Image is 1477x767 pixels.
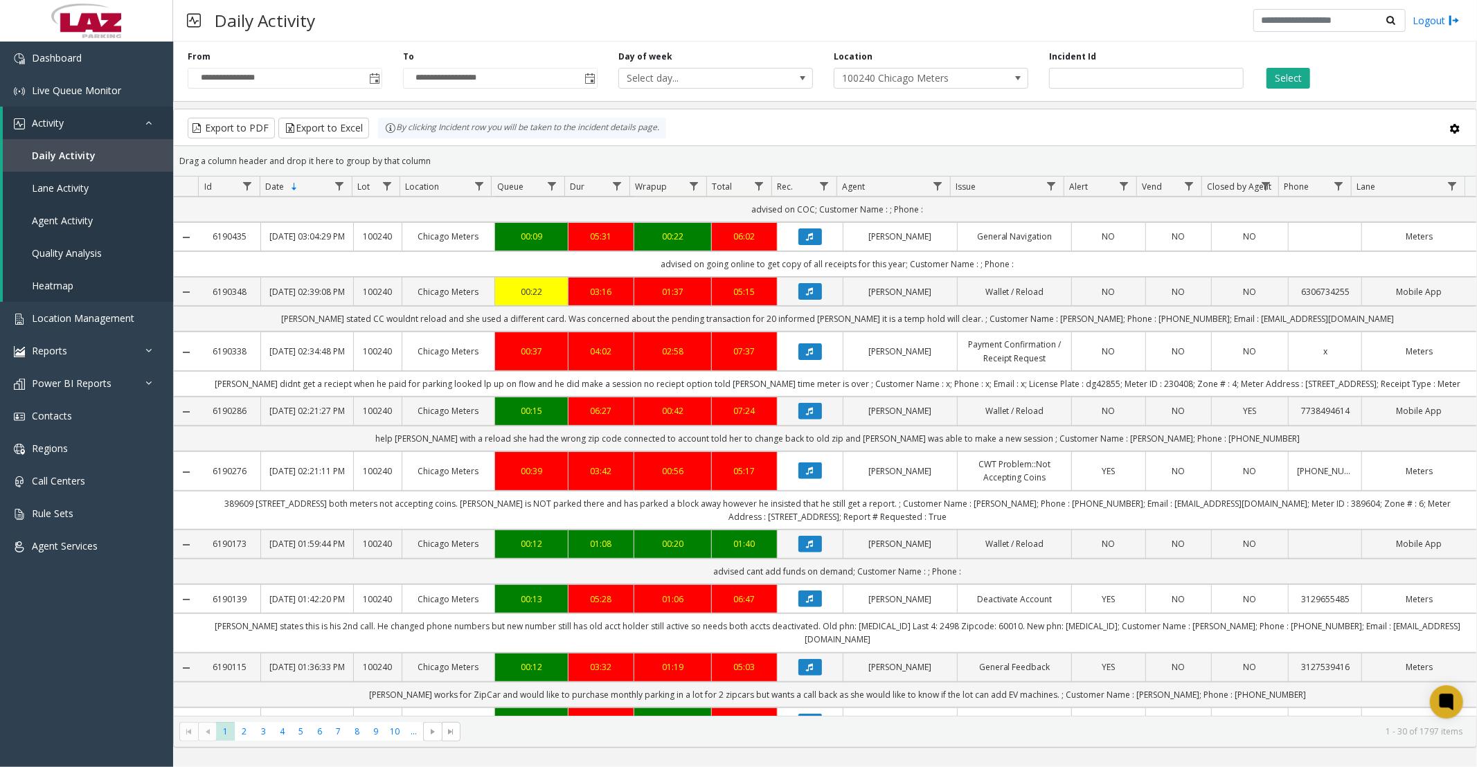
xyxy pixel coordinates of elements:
a: NO [1220,660,1280,674]
img: 'icon' [14,86,25,97]
a: YES [1080,660,1136,674]
a: Collapse Details [174,467,199,478]
a: 100240 [362,285,393,298]
span: NO [1172,286,1185,298]
a: Collapse Details [174,347,199,358]
span: Dashboard [32,51,82,64]
div: 05:03 [720,660,769,674]
td: [PERSON_NAME] didnt get a reciept when he paid for parking looked lp up on flow and he did make a... [199,371,1476,397]
img: 'icon' [14,314,25,325]
a: NO [1154,593,1203,606]
a: Heatmap [3,269,173,302]
a: NO [1154,537,1203,550]
a: 6306734255 [1297,285,1353,298]
span: YES [1243,405,1256,417]
a: Mobile App [1370,537,1468,550]
button: Export to Excel [278,118,369,138]
a: 100240 [362,464,393,478]
span: Heatmap [32,279,73,292]
span: Reports [32,344,67,357]
span: Location Management [32,312,134,325]
a: 3127539416 [1297,660,1353,674]
a: 100240 [362,230,393,243]
a: Queue Filter Menu [543,177,562,195]
span: Quality Analysis [32,246,102,260]
span: Live Queue Monitor [32,84,121,97]
span: Agent [842,181,865,192]
a: Lane Activity [3,172,173,204]
span: Issue [956,181,976,192]
span: Page 5 [292,722,310,741]
div: 05:31 [577,230,625,243]
a: NO [1154,464,1203,478]
span: Page 4 [273,722,292,741]
a: 03:42 [577,464,625,478]
kendo-pager-info: 1 - 30 of 1797 items [469,725,1462,737]
span: Queue [497,181,523,192]
a: Collapse Details [174,662,199,674]
a: 6190173 [207,537,252,550]
a: 3129655485 [1297,593,1353,606]
span: Activity [32,116,64,129]
div: 00:56 [643,464,703,478]
span: Call Centers [32,474,85,487]
a: [DATE] 02:21:11 PM [269,464,345,478]
a: [DATE] 02:21:27 PM [269,404,345,417]
div: 00:12 [503,537,560,550]
a: 6190286 [207,404,252,417]
span: Page 2 [235,722,253,741]
a: Mobile App [1370,285,1468,298]
a: 00:22 [503,285,560,298]
a: 00:42 [643,404,703,417]
a: 00:39 [503,464,560,478]
span: NO [1172,538,1185,550]
a: 01:37 [643,285,703,298]
span: NO [1243,661,1256,673]
a: 6190338 [207,345,252,358]
span: Page 11 [404,722,423,741]
a: 01:40 [720,537,769,550]
a: [DATE] 01:42:20 PM [269,593,345,606]
td: advised cant add funds on demand; Customer Name : ; Phone : [199,559,1476,584]
a: 03:32 [577,660,625,674]
a: 01:08 [577,537,625,550]
a: [PERSON_NAME] [852,660,949,674]
a: Mobile App [1370,404,1468,417]
a: NO [1080,345,1136,358]
a: x [1297,345,1353,358]
div: Drag a column header and drop it here to group by that column [174,149,1476,173]
a: 00:15 [503,404,560,417]
span: Contacts [32,409,72,422]
a: Agent Activity [3,204,173,237]
td: advised on going online to get copy of all receipts for this year; Customer Name : ; Phone : [199,251,1476,277]
a: 07:24 [720,404,769,417]
a: Collapse Details [174,406,199,417]
span: NO [1243,538,1256,550]
a: Payment Confirmation / Receipt Request [966,338,1063,364]
button: Export to PDF [188,118,275,138]
a: [PERSON_NAME] [852,593,949,606]
span: Go to the next page [427,726,438,737]
a: [PHONE_NUMBER] [1297,464,1353,478]
a: Rec. Filter Menu [815,177,834,195]
div: 05:28 [577,593,625,606]
div: 05:17 [720,464,769,478]
span: NO [1243,286,1256,298]
a: Deactivate Account [966,593,1063,606]
a: NO [1080,285,1136,298]
a: Total Filter Menu [750,177,769,195]
a: Meters [1370,345,1468,358]
a: Daily Activity [3,139,173,172]
a: Quality Analysis [3,237,173,269]
a: [DATE] 03:04:29 PM [269,230,345,243]
a: NO [1220,593,1280,606]
a: Issue Filter Menu [1042,177,1061,195]
a: Activity [3,107,173,139]
a: NO [1220,345,1280,358]
a: [DATE] 01:36:33 PM [269,660,345,674]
